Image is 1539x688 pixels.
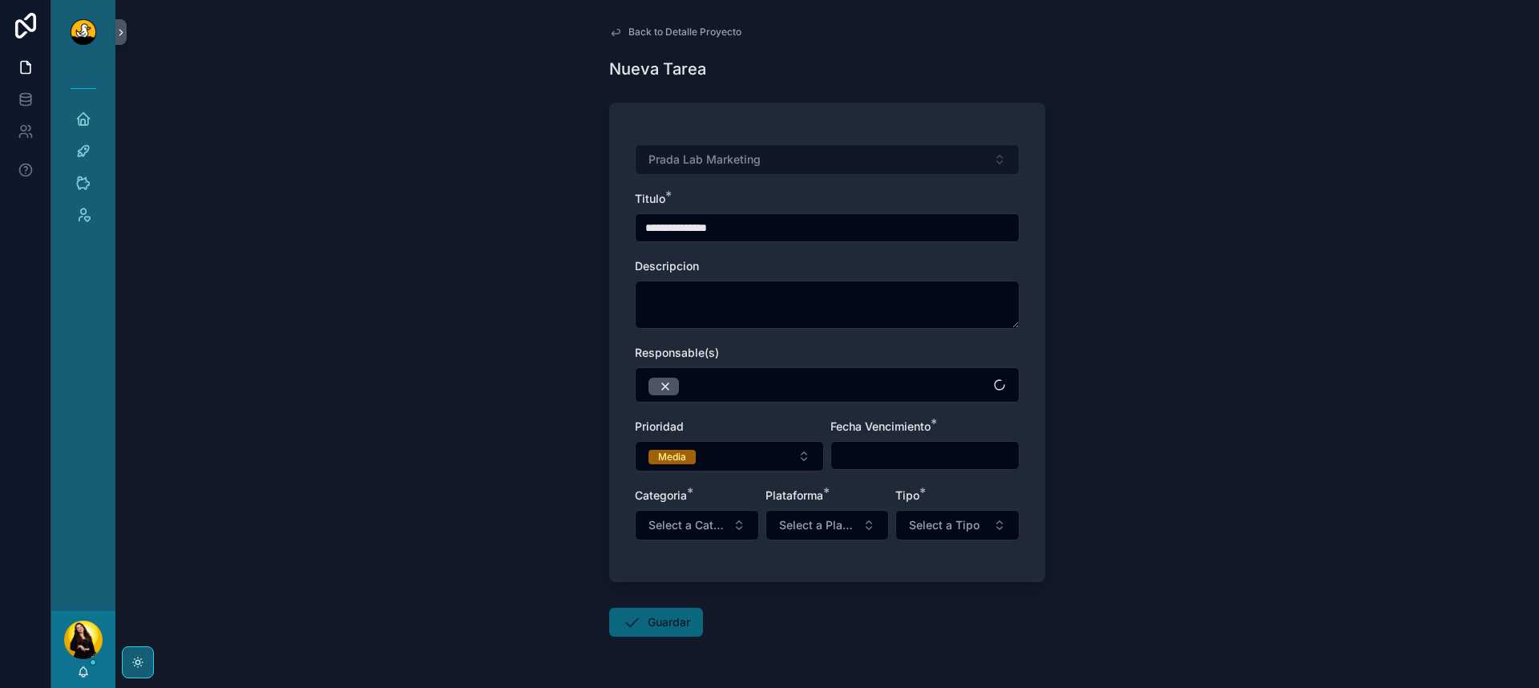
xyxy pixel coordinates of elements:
span: Back to Detalle Proyecto [628,26,741,38]
button: Select Button [635,441,824,471]
span: Prioridad [635,419,684,433]
span: Categoria [635,488,687,502]
span: Plataforma [765,488,823,502]
button: Select Button [635,510,759,540]
span: Titulo [635,192,665,205]
span: Responsable(s) [635,346,719,359]
span: Descripcion [635,259,699,273]
span: Select a Plataforma [779,517,857,533]
span: Fecha Vencimiento [830,419,931,433]
h1: Nueva Tarea [609,58,706,80]
span: Tipo [895,488,919,502]
div: scrollable content [51,64,115,250]
a: Back to Detalle Proyecto [609,26,741,38]
span: Select a Tipo [909,517,980,533]
button: Select Button [895,510,1020,540]
button: Unselect REEL | Pasarela [648,374,679,395]
button: Select Button [765,510,890,540]
span: Select a Categoría [648,517,726,533]
img: App logo [71,19,96,45]
div: Media [658,450,686,464]
button: Select Button [635,367,1020,403]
